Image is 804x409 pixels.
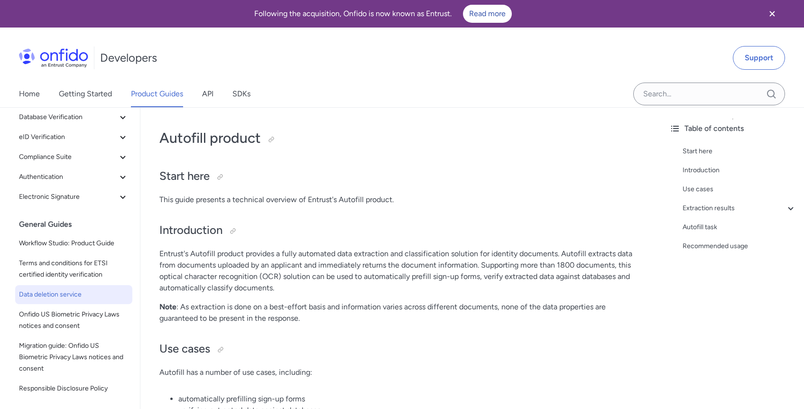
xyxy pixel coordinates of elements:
span: Migration guide: Onfido US Biometric Privacy Laws notices and consent [19,340,129,374]
a: Data deletion service [15,285,132,304]
span: Workflow Studio: Product Guide [19,238,129,249]
a: SDKs [232,81,250,107]
span: Data deletion service [19,289,129,300]
p: Entrust's Autofill product provides a fully automated data extraction and classification solution... [159,248,643,294]
a: Autofill task [683,222,796,233]
h1: Autofill product [159,129,643,148]
span: eID Verification [19,131,117,143]
a: Use cases [683,184,796,195]
a: Introduction [683,165,796,176]
div: Table of contents [669,123,796,134]
div: Following the acquisition, Onfido is now known as Entrust. [11,5,755,23]
a: Support [733,46,785,70]
button: Database Verification [15,108,132,127]
span: Electronic Signature [19,191,117,203]
span: Authentication [19,171,117,183]
p: Autofill has a number of use cases, including: [159,367,643,378]
h2: Introduction [159,223,643,239]
img: Onfido Logo [19,48,88,67]
a: Onfido US Biometric Privacy Laws notices and consent [15,305,132,335]
svg: Close banner [767,8,778,19]
p: : As extraction is done on a best-effort basis and information varies across different documents,... [159,301,643,324]
a: Product Guides [131,81,183,107]
a: API [202,81,213,107]
span: Terms and conditions for ETSI certified identity verification [19,258,129,280]
button: Compliance Suite [15,148,132,167]
a: Terms and conditions for ETSI certified identity verification [15,254,132,284]
span: Database Verification [19,112,117,123]
a: Extraction results [683,203,796,214]
button: Authentication [15,167,132,186]
button: Close banner [755,2,790,26]
a: Migration guide: Onfido US Biometric Privacy Laws notices and consent [15,336,132,378]
input: Onfido search input field [633,83,785,105]
button: Electronic Signature [15,187,132,206]
a: Getting Started [59,81,112,107]
span: Responsible Disclosure Policy [19,383,129,394]
h2: Start here [159,168,643,185]
p: This guide presents a technical overview of Entrust's Autofill product. [159,194,643,205]
h1: Developers [100,50,157,65]
button: eID Verification [15,128,132,147]
a: Read more [463,5,512,23]
a: Recommended usage [683,241,796,252]
span: Onfido US Biometric Privacy Laws notices and consent [19,309,129,332]
strong: Note [159,302,176,311]
span: Compliance Suite [19,151,117,163]
a: Home [19,81,40,107]
a: Workflow Studio: Product Guide [15,234,132,253]
a: Start here [683,146,796,157]
h2: Use cases [159,341,643,357]
a: Responsible Disclosure Policy [15,379,132,398]
li: automatically prefilling sign-up forms [178,393,643,405]
div: General Guides [19,215,136,234]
